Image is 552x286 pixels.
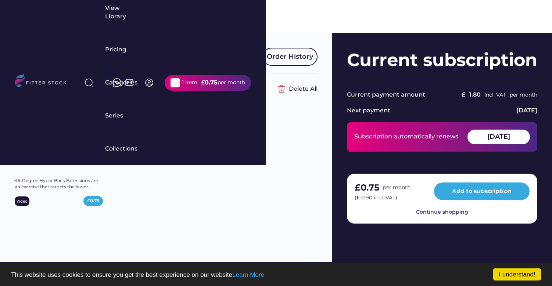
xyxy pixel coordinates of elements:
[347,106,390,115] div: Next payment
[105,112,123,120] div: Series
[87,198,99,204] div: £
[510,224,546,257] iframe: chat widget
[416,209,468,216] div: Continue shopping
[105,70,115,77] div: fvck
[274,82,289,96] img: Group%201000002356%20%282%29.svg
[125,78,134,87] img: Frame%2051.svg
[347,48,537,72] div: Current subscription
[171,78,180,87] button: shopping_cart
[105,4,126,21] div: View Library
[11,272,541,278] p: This website uses cookies to ensure you get the best experience on our website
[232,271,264,278] a: Learn More
[267,52,313,61] div: Order History
[105,145,137,153] div: Collections
[510,91,537,99] div: per month
[361,182,379,193] strong: 0.75
[15,74,73,89] img: LOGO.svg
[182,79,197,86] div: 1 item
[469,91,481,99] div: 1.80
[17,198,28,204] div: Video
[355,181,361,194] div: £
[218,79,245,86] div: per month
[521,257,545,279] iframe: chat widget
[201,79,205,87] div: £
[289,85,318,93] div: Delete All
[105,79,137,87] div: Categories
[354,133,458,141] div: Subscription automatically renews
[347,91,425,99] div: Current payment amount
[205,79,218,86] strong: 0.75
[487,132,510,141] div: [DATE]
[15,178,103,190] div: 45-Degree Hyper Back Extensions are an exercise that targets the lower...
[462,91,466,99] div: £
[85,78,93,87] img: search-normal%203.svg
[383,184,411,191] div: per month
[145,78,154,87] img: profile-circle.svg
[355,194,397,202] div: (£ 0.90 incl. VAT)
[112,78,121,87] img: meteor-icons_whatsapp%20%281%29.svg
[516,106,537,115] div: [DATE]
[105,46,126,54] div: Pricing
[493,268,541,280] a: I understand!
[434,182,530,200] button: Add to subscription
[484,91,506,99] div: Incl. VAT
[90,198,99,203] strong: 0.75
